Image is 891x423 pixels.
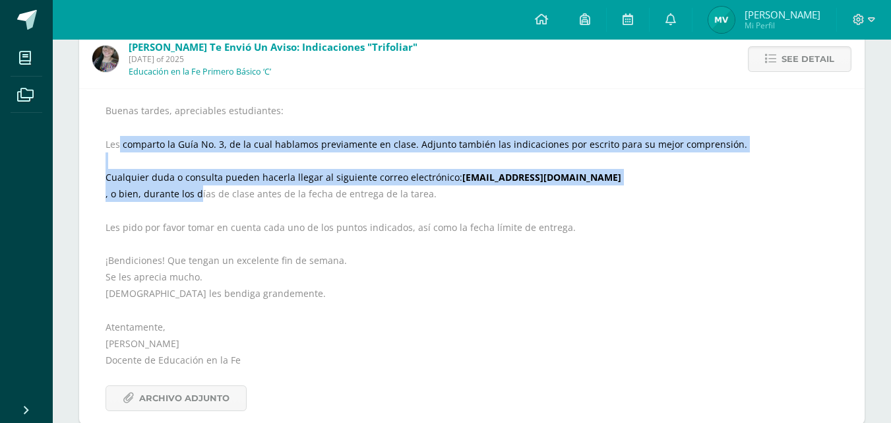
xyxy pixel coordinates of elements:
[129,53,417,65] span: [DATE] of 2025
[129,40,417,53] span: [PERSON_NAME] te envió un aviso: Indicaciones "Trifoliar"
[708,7,735,33] img: 34d319e21e75ad8623ac9b797030a920.png
[106,102,838,410] div: Buenas tardes, apreciables estudiantes: Les comparto la Guía No. 3, de la cual hablamos previamen...
[129,67,271,77] p: Educación en la Fe Primero Básico ‘C’
[745,20,820,31] span: Mi Perfil
[139,386,230,410] span: Archivo Adjunto
[745,8,820,21] span: [PERSON_NAME]
[462,171,621,183] a: [EMAIL_ADDRESS][DOMAIN_NAME]
[782,47,834,71] span: See detail
[106,385,247,411] a: Archivo Adjunto
[92,46,119,72] img: 8322e32a4062cfa8b237c59eedf4f548.png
